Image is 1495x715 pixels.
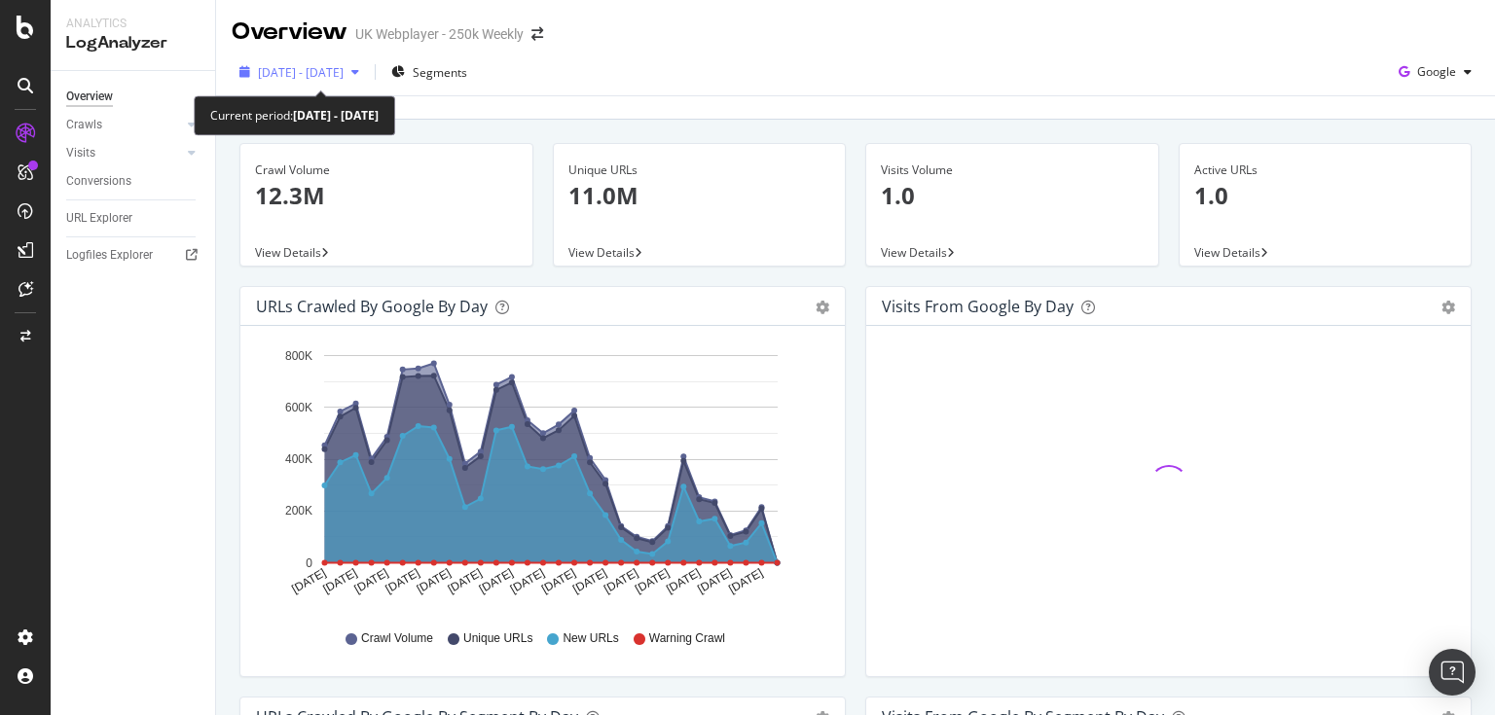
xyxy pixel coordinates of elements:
div: Crawls [66,115,102,135]
text: [DATE] [695,566,734,596]
text: 800K [285,349,312,363]
div: Current period: [210,104,379,126]
text: [DATE] [289,566,328,596]
span: View Details [255,244,321,261]
text: [DATE] [664,566,703,596]
text: [DATE] [633,566,672,596]
div: Active URLs [1194,161,1457,179]
text: [DATE] [726,566,765,596]
button: Google [1391,56,1479,88]
a: Conversions [66,171,201,192]
text: 0 [306,556,312,570]
div: Visits Volume [881,161,1144,179]
text: [DATE] [539,566,578,596]
button: Segments [383,56,475,88]
div: gear [816,301,829,314]
text: 600K [285,401,312,414]
div: Unique URLs [568,161,831,179]
p: 12.3M [255,179,518,212]
span: Unique URLs [463,630,532,647]
div: gear [1441,301,1455,314]
div: Visits from Google by day [882,297,1074,316]
div: Overview [232,16,347,49]
a: Logfiles Explorer [66,245,201,266]
text: [DATE] [602,566,640,596]
text: [DATE] [320,566,359,596]
span: Warning Crawl [649,630,725,647]
div: Analytics [66,16,200,32]
span: View Details [568,244,635,261]
div: LogAnalyzer [66,32,200,54]
div: arrow-right-arrow-left [531,27,543,41]
div: URLs Crawled by Google by day [256,297,488,316]
text: 200K [285,505,312,518]
div: Visits [66,143,95,163]
text: [DATE] [570,566,609,596]
text: [DATE] [446,566,485,596]
span: New URLs [563,630,618,647]
span: Google [1417,63,1456,80]
text: [DATE] [383,566,422,596]
div: Open Intercom Messenger [1429,649,1476,696]
div: Overview [66,87,113,107]
text: 400K [285,452,312,466]
span: Segments [413,64,467,81]
a: Overview [66,87,201,107]
b: [DATE] - [DATE] [293,107,379,124]
span: Crawl Volume [361,630,433,647]
a: Visits [66,143,182,163]
div: Logfiles Explorer [66,245,153,266]
span: View Details [881,244,947,261]
span: [DATE] - [DATE] [258,64,344,81]
div: Crawl Volume [255,161,518,179]
text: [DATE] [415,566,454,596]
p: 11.0M [568,179,831,212]
p: 1.0 [881,179,1144,212]
a: URL Explorer [66,208,201,229]
text: [DATE] [508,566,547,596]
div: URL Explorer [66,208,132,229]
button: [DATE] - [DATE] [232,56,367,88]
svg: A chart. [256,341,823,612]
div: UK Webplayer - 250k Weekly [355,24,524,44]
div: Conversions [66,171,131,192]
p: 1.0 [1194,179,1457,212]
text: [DATE] [477,566,516,596]
span: View Details [1194,244,1260,261]
text: [DATE] [352,566,391,596]
a: Crawls [66,115,182,135]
